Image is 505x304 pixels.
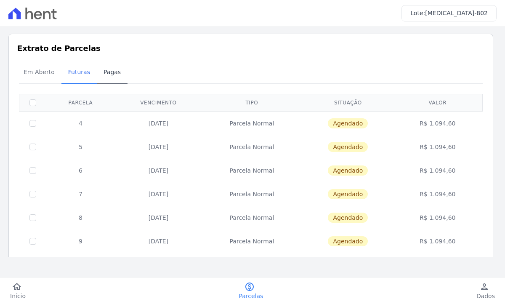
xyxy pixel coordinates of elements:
[115,182,202,206] td: [DATE]
[115,135,202,159] td: [DATE]
[394,229,481,253] td: R$ 1.094,60
[46,206,115,229] td: 8
[328,165,368,176] span: Agendado
[46,94,115,111] th: Parcela
[202,135,302,159] td: Parcela Normal
[202,182,302,206] td: Parcela Normal
[10,292,26,300] span: Início
[12,282,22,292] i: home
[202,253,302,277] td: Parcela Normal
[202,159,302,182] td: Parcela Normal
[328,213,368,223] span: Agendado
[466,282,505,300] a: personDados
[245,282,255,292] i: paid
[202,111,302,135] td: Parcela Normal
[394,253,481,277] td: R$ 1.094,60
[394,206,481,229] td: R$ 1.094,60
[115,253,202,277] td: [DATE]
[46,159,115,182] td: 6
[61,62,97,84] a: Futuras
[410,9,488,18] h3: Lote:
[17,62,61,84] a: Em Aberto
[394,135,481,159] td: R$ 1.094,60
[479,282,489,292] i: person
[302,94,394,111] th: Situação
[328,189,368,199] span: Agendado
[476,292,495,300] span: Dados
[98,64,126,80] span: Pagas
[425,10,488,16] span: [MEDICAL_DATA]-802
[229,282,274,300] a: paidParcelas
[394,111,481,135] td: R$ 1.094,60
[202,94,302,111] th: Tipo
[19,64,60,80] span: Em Aberto
[46,182,115,206] td: 7
[394,182,481,206] td: R$ 1.094,60
[115,111,202,135] td: [DATE]
[115,206,202,229] td: [DATE]
[202,206,302,229] td: Parcela Normal
[46,111,115,135] td: 4
[394,159,481,182] td: R$ 1.094,60
[46,229,115,253] td: 9
[394,94,481,111] th: Valor
[328,236,368,246] span: Agendado
[97,62,128,84] a: Pagas
[115,94,202,111] th: Vencimento
[63,64,95,80] span: Futuras
[46,135,115,159] td: 5
[328,142,368,152] span: Agendado
[202,229,302,253] td: Parcela Normal
[239,292,263,300] span: Parcelas
[46,253,115,277] td: 10
[17,43,484,54] h3: Extrato de Parcelas
[115,229,202,253] td: [DATE]
[115,159,202,182] td: [DATE]
[328,118,368,128] span: Agendado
